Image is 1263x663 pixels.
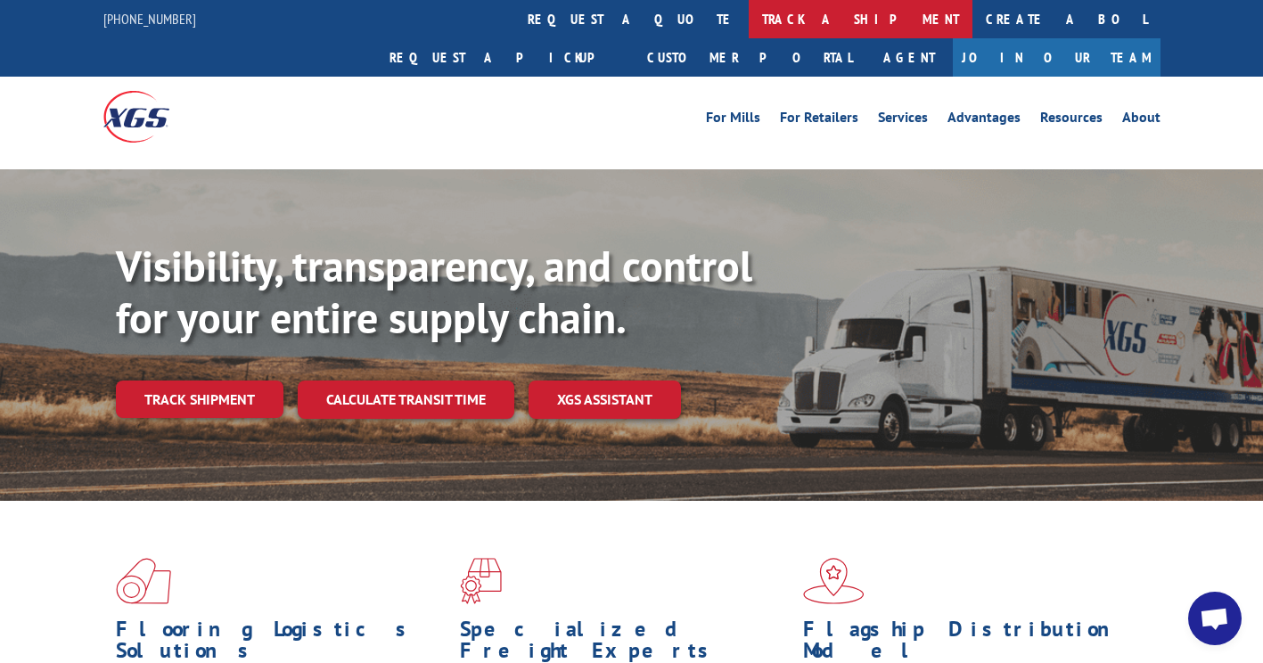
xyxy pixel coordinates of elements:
[116,238,752,345] b: Visibility, transparency, and control for your entire supply chain.
[376,38,634,77] a: Request a pickup
[116,558,171,604] img: xgs-icon-total-supply-chain-intelligence-red
[780,110,858,130] a: For Retailers
[706,110,760,130] a: For Mills
[634,38,865,77] a: Customer Portal
[103,10,196,28] a: [PHONE_NUMBER]
[953,38,1160,77] a: Join Our Team
[803,558,865,604] img: xgs-icon-flagship-distribution-model-red
[1188,592,1242,645] div: Open chat
[298,381,514,419] a: Calculate transit time
[865,38,953,77] a: Agent
[1122,110,1160,130] a: About
[529,381,681,419] a: XGS ASSISTANT
[947,110,1021,130] a: Advantages
[878,110,928,130] a: Services
[116,381,283,418] a: Track shipment
[460,558,502,604] img: xgs-icon-focused-on-flooring-red
[1040,110,1103,130] a: Resources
